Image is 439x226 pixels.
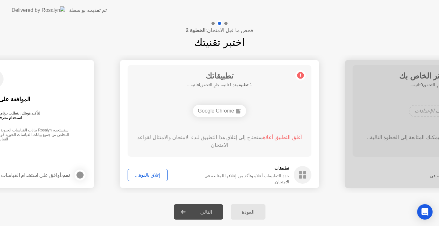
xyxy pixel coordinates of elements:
img: Delivered by Rosalyn [12,6,65,14]
h1: اختبر تقنيتك [194,35,245,50]
div: إغلاق بالقوة... [130,172,166,178]
div: تم تقديمه بواسطة [69,6,107,14]
div: ستحتاج إلى إغلاق هذا التطبيق لبدء الامتحان والامتثال لقواعد الامتحان [137,134,302,149]
button: العودة [231,204,265,220]
h1: تطبيقاتك [187,70,252,82]
b: 1 تطبيق [239,82,252,87]
span: أغلق التطبيق أعلاه [263,135,302,140]
strong: نعم، [61,172,70,178]
h5: تطبيقات [192,165,289,172]
div: Open Intercom Messenger [417,204,433,220]
button: إغلاق بالقوة... [128,169,168,181]
h4: فحص ما قبل الامتحان: [186,27,253,34]
h5: منذ 1ثانية، جارٍ التحقق4ثانية... [187,82,252,88]
div: العودة [233,209,264,215]
button: التالي [174,204,223,220]
div: Google Chrome [193,105,246,117]
div: التالي [191,209,221,215]
div: حدد التطبيقات أعلاه وتأكد من إغلاقها للمتابعة في الامتحان. [192,173,289,185]
b: الخطوة 2 [186,28,205,33]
